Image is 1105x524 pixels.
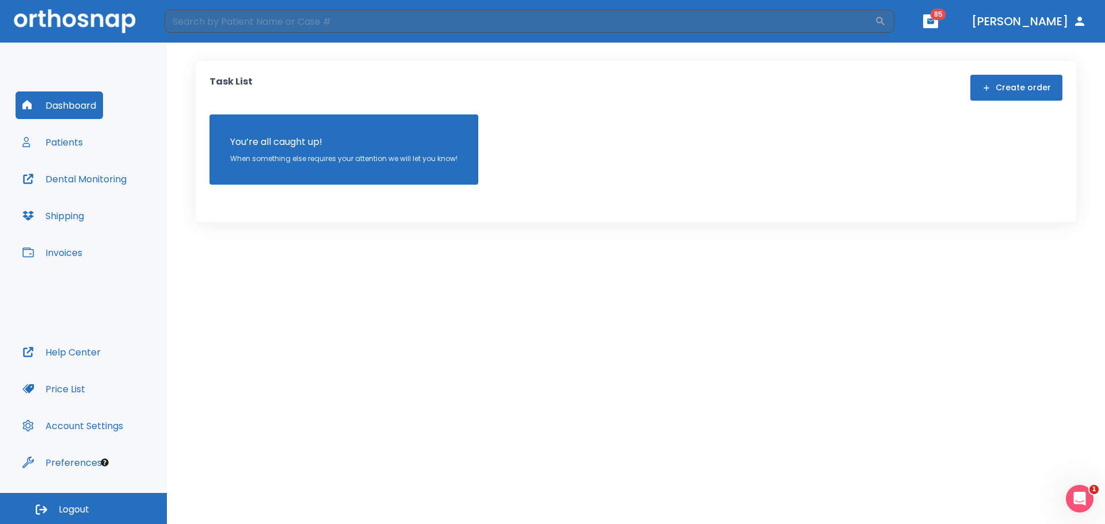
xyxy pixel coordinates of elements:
[16,338,108,366] button: Help Center
[967,11,1091,32] button: [PERSON_NAME]
[16,128,90,156] button: Patients
[1089,485,1099,494] span: 1
[931,9,946,20] span: 85
[230,154,458,164] p: When something else requires your attention we will let you know!
[16,165,134,193] button: Dental Monitoring
[16,91,103,119] button: Dashboard
[16,449,109,476] button: Preferences
[16,239,89,266] button: Invoices
[14,9,136,33] img: Orthosnap
[165,10,875,33] input: Search by Patient Name or Case #
[230,135,458,149] p: You’re all caught up!
[16,202,91,230] button: Shipping
[16,375,92,403] button: Price List
[1066,485,1093,512] iframe: Intercom live chat
[209,75,253,101] p: Task List
[59,503,89,516] span: Logout
[970,75,1062,101] button: Create order
[16,412,130,439] button: Account Settings
[100,457,110,468] div: Tooltip anchor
